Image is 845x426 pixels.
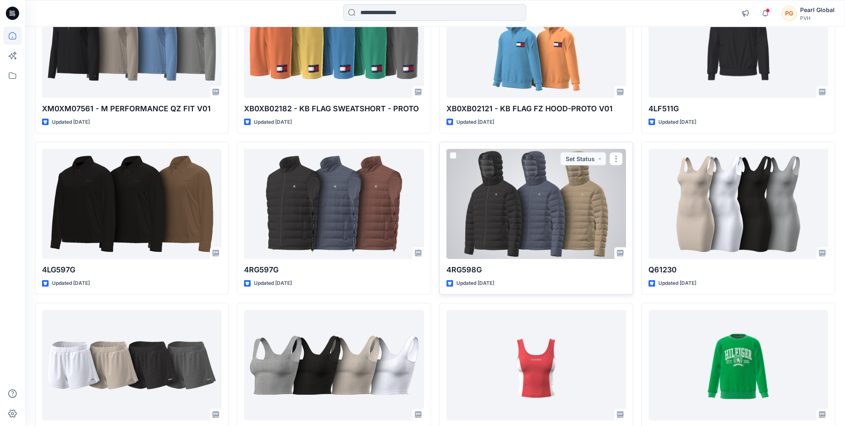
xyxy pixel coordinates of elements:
p: 4RG598G [446,264,626,275]
a: Q61232 [244,310,424,420]
div: PVH [800,15,835,21]
p: Updated [DATE] [254,118,292,126]
p: Updated [DATE] [52,279,90,287]
a: Q61231 [42,310,222,420]
p: 4RG597G [244,264,424,275]
p: 4LF511G [648,103,828,114]
a: 4LG597G [42,149,222,259]
a: Q61152 [446,310,626,420]
p: XB0XB02182 - KB FLAG SWEATSHORT - PROTO [244,103,424,114]
a: XB0XB02058 - KB HERITAGE GRAPHIC CREW-PROTO V01 [648,310,828,420]
p: 4LG597G [42,264,222,275]
div: PG [782,6,797,21]
p: XB0XB02121 - KB FLAG FZ HOOD-PROTO V01 [446,103,626,114]
p: Updated [DATE] [456,279,494,287]
p: Updated [DATE] [52,118,90,126]
p: XM0XM07561 - M PERFORMANCE QZ FIT V01 [42,103,222,114]
p: Updated [DATE] [658,279,696,287]
p: Updated [DATE] [254,279,292,287]
a: 4RG598G [446,149,626,259]
div: Pearl Global [800,5,835,15]
a: Q61230 [648,149,828,259]
p: Updated [DATE] [456,118,494,126]
p: Updated [DATE] [658,118,696,126]
a: 4RG597G [244,149,424,259]
p: Q61230 [648,264,828,275]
